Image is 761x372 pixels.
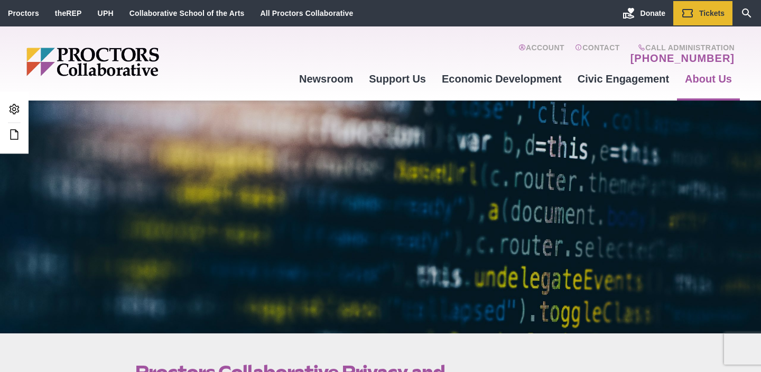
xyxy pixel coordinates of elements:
a: Tickets [673,1,732,25]
a: UPH [98,9,114,17]
span: Donate [641,9,665,17]
a: Support Us [361,65,434,93]
a: Economic Development [434,65,570,93]
a: Newsroom [291,65,361,93]
a: [PHONE_NUMBER] [630,52,735,65]
a: Collaborative School of the Arts [129,9,245,17]
a: Search [732,1,761,25]
a: Account [518,43,564,65]
a: Contact [575,43,620,65]
a: Proctors [8,9,39,17]
a: Edit this Post/Page [5,125,23,145]
a: All Proctors Collaborative [260,9,353,17]
a: Donate [615,1,673,25]
span: Tickets [699,9,725,17]
a: theREP [55,9,82,17]
span: Call Administration [627,43,735,52]
a: About Us [677,65,740,93]
a: Admin Area [5,100,23,120]
a: Civic Engagement [570,65,677,93]
img: Proctors logo [26,48,240,76]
